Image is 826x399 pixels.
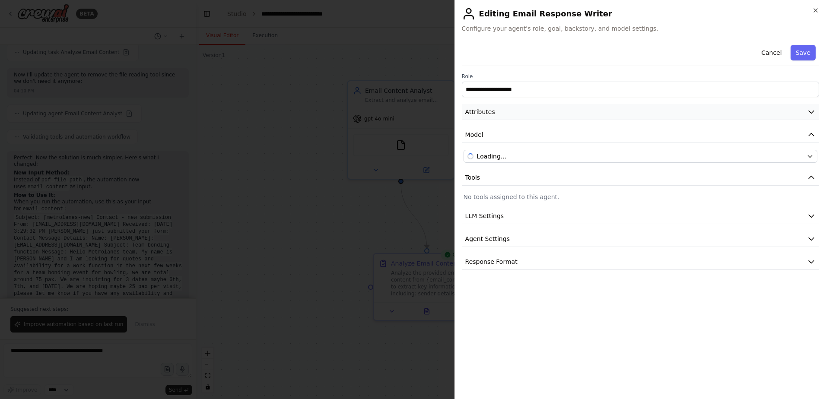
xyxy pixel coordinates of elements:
label: Role [462,73,819,80]
button: Response Format [462,254,819,270]
h2: Editing Email Response Writer [462,7,819,21]
button: Agent Settings [462,231,819,247]
button: Loading... [464,150,817,163]
span: LLM Settings [465,212,504,220]
button: Cancel [756,45,787,60]
button: Tools [462,170,819,186]
span: Response Format [465,257,518,266]
span: Agent Settings [465,234,510,243]
p: No tools assigned to this agent. [464,193,817,201]
button: LLM Settings [462,208,819,224]
span: openai/gpt-4o-mini [477,152,507,161]
button: Save [791,45,816,60]
button: Attributes [462,104,819,120]
span: Model [465,130,483,139]
span: Tools [465,173,480,182]
span: Attributes [465,108,495,116]
span: Configure your agent's role, goal, backstory, and model settings. [462,24,819,33]
button: Model [462,127,819,143]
